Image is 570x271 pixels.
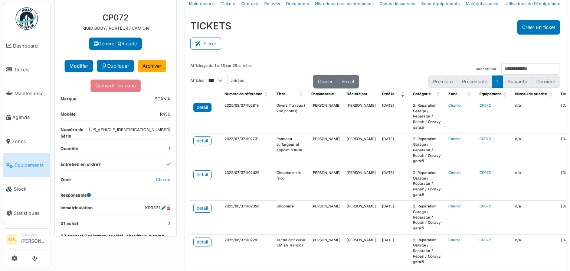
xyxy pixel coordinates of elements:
button: 1 [492,75,503,88]
span: Équipement: Activate to sort [503,88,508,100]
td: [DATE] [379,100,410,133]
td: 2. Réparation Garage / Reparatur / Repair / Opravy garáží [410,100,445,133]
span: Titre: Activate to sort [299,88,304,100]
td: 2025/06/371/02291 [222,234,273,268]
span: Statistiques [14,210,47,217]
span: Tickets [14,66,47,73]
span: Équipement [479,92,501,96]
dt: 02 general (1er immat, société, chauffeur, planing, fournisseur...) [60,233,170,246]
li: [PERSON_NAME] [20,232,47,248]
div: detail [197,104,208,111]
td: n/a [512,234,558,268]
td: [PERSON_NAME] [344,100,379,133]
a: CP072 [479,204,491,208]
span: Créé le [382,92,394,96]
td: [DATE] [379,167,410,200]
a: MB Manager[PERSON_NAME] [6,232,47,249]
dd: SCANIA [155,96,170,102]
td: 2025/08/371/02819 [222,100,273,133]
span: Dashboard [13,42,47,49]
a: Charroi [448,103,461,107]
button: Modifier [65,60,93,72]
span: Catégorie: Activate to sort [436,88,441,100]
dt: Marque [60,96,76,105]
dt: Quantité [60,146,78,155]
td: [PERSON_NAME] [344,234,379,268]
td: [DATE] [379,234,410,268]
td: 2025/06/371/02356 [222,201,273,234]
span: Agenda [12,114,47,121]
button: Excel [337,75,359,88]
a: CP072 [479,137,491,141]
a: Dashboard [3,34,50,58]
a: Charroi [156,177,170,182]
span: Titre [276,92,285,96]
td: [PERSON_NAME] [308,100,344,133]
td: n/a [512,100,558,133]
td: Tacho gibt keine KM an Transics [273,234,308,268]
span: Équipements [14,162,47,169]
a: Charroi [448,137,461,141]
td: [PERSON_NAME] [308,234,344,268]
td: n/a [512,201,558,234]
td: [DATE] [379,201,410,234]
span: Créé le: Activate to remove sorting [401,88,406,100]
a: Équipements [3,153,50,177]
a: detail [193,238,212,246]
div: detail [197,171,208,178]
td: 2. Réparation Garage / Reparatur / Repair / Opravy garáží [410,234,445,268]
td: 2. Réparation Garage / Reparatur / Repair / Opravy garáží [410,201,445,234]
td: Divers Travaux ( voir photos) [273,100,308,133]
a: Statistiques [3,201,50,225]
div: Affichage de 1 à 28 sur 28 entrées [190,63,252,75]
a: Charroi [448,171,461,175]
a: Archiver [138,60,166,72]
a: Zones [3,129,50,153]
dd: [US_VEHICLE_IDENTIFICATION_NUMBER] [89,127,170,136]
span: Catégorie [413,92,431,96]
dt: Entretien en ordre? [60,161,101,171]
nav: pagination [428,75,560,88]
a: Maintenance [3,82,50,106]
a: Agenda [3,106,50,129]
a: Tickets [3,58,50,81]
h3: CP072 [60,13,170,22]
span: Zones [12,138,47,145]
span: Zone [448,92,458,96]
td: 2. Réparation Garage / Reparatur / Repair / Opravy garáží [410,167,445,200]
a: CP072 [479,103,491,107]
td: [PERSON_NAME] [344,133,379,167]
dt: Numéro de Série [60,127,89,139]
td: [PERSON_NAME] [308,167,344,200]
td: [PERSON_NAME] [308,201,344,234]
td: [PERSON_NAME] [344,167,379,200]
td: Panneau surlargeur et appoint d'huile [273,133,308,167]
span: Niveau de priorité [515,92,547,96]
span: Numéro de référence: Activate to sort [265,88,269,100]
a: detail [193,170,212,179]
span: Excel [342,79,354,84]
label: Rechercher : [476,67,499,72]
a: detail [193,103,212,112]
div: detail [197,138,208,144]
span: Niveau de priorité: Activate to sort [549,88,554,100]
button: Filtrer [190,38,221,50]
td: n/a [512,133,558,167]
dd: KR9831 [145,205,170,211]
span: Numéro de référence [225,92,262,96]
td: 2025/07/371/02731 [222,133,273,167]
dt: Responsable [60,192,91,199]
a: detail [193,204,212,213]
a: detail [193,136,212,145]
a: Générer QR code [89,38,142,50]
span: Responsable [311,92,334,96]
a: Stock [3,177,50,201]
td: [PERSON_NAME] [344,201,379,234]
td: [DATE] [379,133,410,167]
td: [PERSON_NAME] [308,133,344,167]
a: CP072 [479,238,491,242]
span: Déclaré par [347,92,367,96]
dt: Modèle [60,111,76,120]
span: Maintenance [14,90,47,97]
div: Manager [20,232,47,237]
